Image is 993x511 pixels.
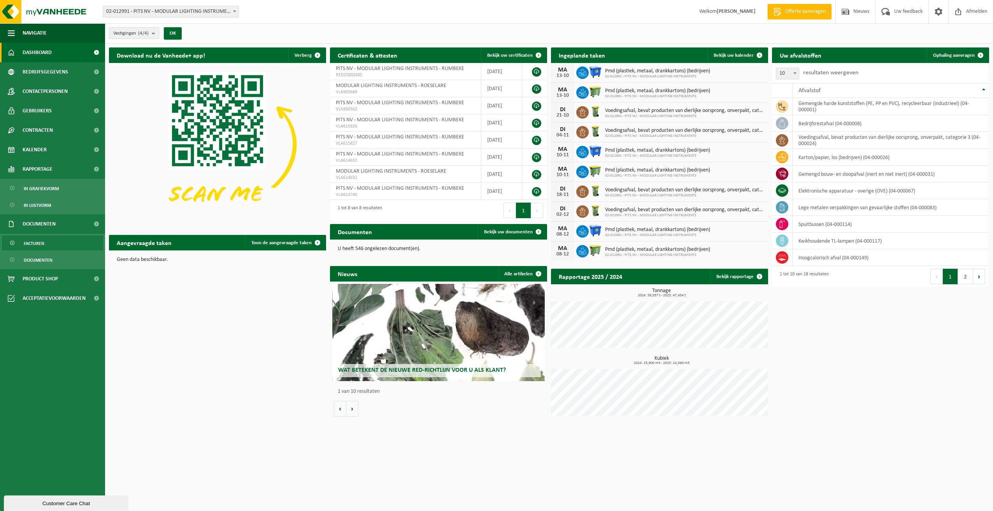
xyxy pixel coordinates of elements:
[336,66,464,72] span: PITS NV - MODULAR LIGHTING INSTRUMENTS - RUMBEKE
[605,227,710,233] span: Pmd (plastiek, metaal, drankkartons) (bedrijven)
[24,253,53,268] span: Documenten
[605,147,710,154] span: Pmd (plastiek, metaal, drankkartons) (bedrijven)
[555,113,570,118] div: 21-10
[336,134,464,140] span: PITS NV - MODULAR LIGHTING INSTRUMENTS - RUMBEKE
[23,43,52,62] span: Dashboard
[4,494,130,511] iframe: chat widget
[589,204,602,217] img: WB-0140-HPE-GN-50
[338,367,506,373] span: Wat betekent de nieuwe RED-richtlijn voor u als klant?
[117,257,318,262] p: Geen data beschikbaar.
[481,114,522,131] td: [DATE]
[164,27,182,40] button: OK
[776,68,799,79] span: 10
[714,53,754,58] span: Bekijk uw kalender
[481,149,522,166] td: [DATE]
[555,294,768,297] span: 2024: 59,057 t - 2025: 47,454 t
[605,187,764,193] span: Voedingsafval, bevat producten van dierlijke oorsprong, onverpakt, categorie 3
[555,152,570,158] div: 10-11
[2,198,103,212] a: In lijstvorm
[330,224,380,239] h2: Documenten
[288,47,325,63] button: Verberg
[605,114,764,119] span: 02-012991 - PITS NV - MODULAR LIGHTING INSTRUMENTS
[793,98,989,115] td: gemengde harde kunststoffen (PE, PP en PVC), recycleerbaar (industrieel) (04-000001)
[555,93,570,98] div: 13-10
[109,63,326,226] img: Download de VHEPlus App
[531,203,543,218] button: Next
[23,289,86,308] span: Acceptatievoorwaarden
[551,47,613,63] h2: Ingeplande taken
[767,4,832,19] a: Offerte aanvragen
[793,216,989,233] td: spuitbussen (04-000114)
[336,89,475,95] span: VLA903689
[555,166,570,172] div: MA
[707,47,767,63] a: Bekijk uw kalender
[23,82,68,101] span: Contactpersonen
[23,101,52,121] span: Gebruikers
[555,126,570,133] div: DI
[113,28,149,39] span: Vestigingen
[487,53,533,58] span: Bekijk uw certificaten
[338,246,539,252] p: U heeft 546 ongelezen document(en).
[555,192,570,198] div: 18-11
[589,145,602,158] img: WB-1100-HPE-BE-01
[555,212,570,217] div: 02-12
[336,106,475,112] span: VLA900362
[481,166,522,183] td: [DATE]
[589,125,602,138] img: WB-0140-HPE-GN-50
[605,154,710,158] span: 02-012991 - PITS NV - MODULAR LIGHTING INSTRUMENTS
[605,233,710,238] span: 02-012991 - PITS NV - MODULAR LIGHTING INSTRUMENTS
[710,269,767,284] a: Bekijk rapportage
[943,269,958,284] button: 1
[23,269,58,289] span: Product Shop
[338,389,543,394] p: 1 van 10 resultaten
[109,47,213,63] h2: Download nu de Vanheede+ app!
[605,128,764,134] span: Voedingsafval, bevat producten van dierlijke oorsprong, onverpakt, categorie 3
[793,166,989,182] td: gemengd bouw- en sloopafval (inert en niet inert) (04-000031)
[103,6,239,17] span: 02-012991 - PITS NV - MODULAR LIGHTING INSTRUMENTS - RUMBEKE
[793,182,989,199] td: elektronische apparatuur - overige (OVE) (04-000067)
[605,253,710,257] span: 02-012991 - PITS NV - MODULAR LIGHTING INSTRUMENTS
[103,6,239,17] span: 02-012991 - PITS NV - MODULAR LIGHTING INSTRUMENTS - RUMBEKE
[109,27,159,39] button: Vestigingen(4/4)
[555,252,570,257] div: 08-12
[478,224,546,240] a: Bekijk uw documenten
[481,183,522,200] td: [DATE]
[336,72,475,78] span: RED25002685
[2,252,103,267] a: Documenten
[484,229,533,234] span: Bekijk uw documenten
[336,192,475,198] span: VLA613740
[346,401,358,416] button: Volgende
[334,202,382,219] div: 1 tot 8 van 8 resultaten
[555,73,570,79] div: 13-10
[793,132,989,149] td: voedingsafval, bevat producten van dierlijke oorsprong, onverpakt, categorie 3 (04-000024)
[295,53,312,58] span: Verberg
[555,245,570,252] div: MA
[605,193,764,198] span: 02-012991 - PITS NV - MODULAR LIGHTING INSTRUMENTS
[555,87,570,93] div: MA
[336,157,475,164] span: VLA614632
[930,269,943,284] button: Previous
[555,232,570,237] div: 08-12
[336,117,464,123] span: PITS NV - MODULAR LIGHTING INSTRUMENTS - RUMBEKE
[958,269,973,284] button: 2
[555,288,768,297] h3: Tonnage
[504,203,516,218] button: Previous
[776,268,829,285] div: 1 tot 10 van 18 resultaten
[555,146,570,152] div: MA
[2,236,103,250] a: Facturen
[798,87,821,94] span: Afvalstof
[481,131,522,149] td: [DATE]
[605,173,710,178] span: 02-012991 - PITS NV - MODULAR LIGHTING INSTRUMENTS
[23,214,56,234] span: Documenten
[555,361,768,365] span: 2024: 25,900 m3 - 2025: 24,060 m3
[555,356,768,365] h3: Kubiek
[555,107,570,113] div: DI
[605,207,764,213] span: Voedingsafval, bevat producten van dierlijke oorsprong, onverpakt, categorie 3
[2,181,103,196] a: In grafiekvorm
[783,8,828,16] span: Offerte aanvragen
[605,74,710,79] span: 02-012991 - PITS NV - MODULAR LIGHTING INSTRUMENTS
[803,70,858,76] label: resultaten weergeven
[717,9,756,14] strong: [PERSON_NAME]
[336,100,464,106] span: PITS NV - MODULAR LIGHTING INSTRUMENTS - RUMBEKE
[927,47,988,63] a: Ophaling aanvragen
